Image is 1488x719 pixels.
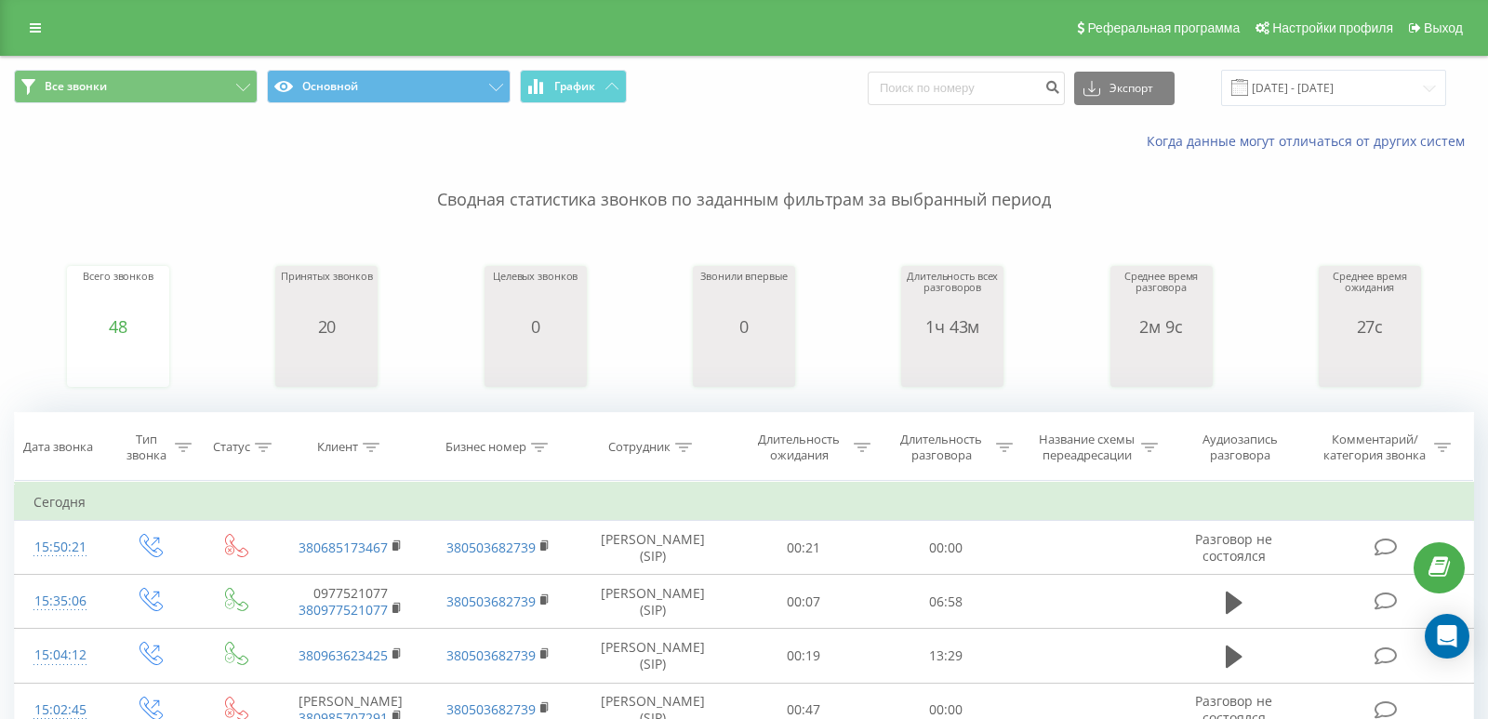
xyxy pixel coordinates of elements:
[281,271,373,317] div: Принятых звонков
[299,646,388,664] a: 380963623425
[1424,20,1463,35] span: Выход
[1195,530,1272,565] span: Разговор не состоялся
[520,70,627,103] button: График
[299,601,388,619] a: 380977521077
[732,575,874,629] td: 00:07
[1425,614,1469,659] div: Open Intercom Messenger
[906,317,999,336] div: 1ч 43м
[281,317,373,336] div: 20
[446,646,536,664] a: 380503682739
[1074,72,1175,105] button: Экспорт
[83,317,153,336] div: 48
[445,440,526,456] div: Бизнес номер
[1323,317,1416,336] div: 27с
[446,593,536,610] a: 380503682739
[732,521,874,575] td: 00:21
[750,432,849,463] div: Длительность ожидания
[573,575,733,629] td: [PERSON_NAME] (SIP)
[15,484,1474,521] td: Сегодня
[892,432,991,463] div: Длительность разговора
[700,317,787,336] div: 0
[875,575,1017,629] td: 06:58
[33,583,87,619] div: 15:35:06
[700,271,787,317] div: Звонили впервые
[1182,432,1297,463] div: Аудиозапись разговора
[573,521,733,575] td: [PERSON_NAME] (SIP)
[554,80,595,93] span: График
[23,440,93,456] div: Дата звонка
[608,440,671,456] div: Сотрудник
[317,440,358,456] div: Клиент
[868,72,1065,105] input: Поиск по номеру
[83,271,153,317] div: Всего звонков
[267,70,511,103] button: Основной
[1115,317,1208,336] div: 2м 9с
[1087,20,1240,35] span: Реферальная программа
[493,317,578,336] div: 0
[1272,20,1393,35] span: Настройки профиля
[33,529,87,566] div: 15:50:21
[299,539,388,556] a: 380685173467
[573,629,733,683] td: [PERSON_NAME] (SIP)
[33,637,87,673] div: 15:04:12
[1321,432,1429,463] div: Комментарий/категория звонка
[1037,432,1136,463] div: Название схемы переадресации
[446,700,536,718] a: 380503682739
[45,79,107,94] span: Все звонки
[1323,271,1416,317] div: Среднее время ожидания
[875,521,1017,575] td: 00:00
[875,629,1017,683] td: 13:29
[732,629,874,683] td: 00:19
[493,271,578,317] div: Целевых звонков
[276,575,424,629] td: 0977521077
[1147,132,1474,150] a: Когда данные могут отличаться от других систем
[14,70,258,103] button: Все звонки
[213,440,250,456] div: Статус
[906,271,999,317] div: Длительность всех разговоров
[446,539,536,556] a: 380503682739
[14,151,1474,212] p: Сводная статистика звонков по заданным фильтрам за выбранный период
[122,432,170,463] div: Тип звонка
[1115,271,1208,317] div: Среднее время разговора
